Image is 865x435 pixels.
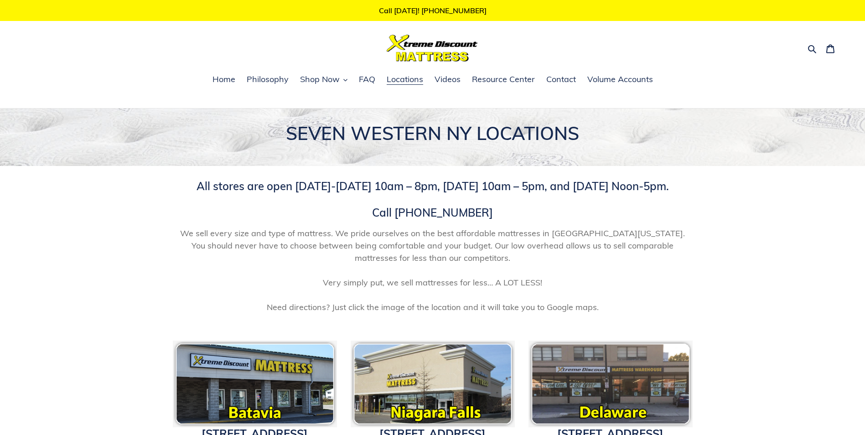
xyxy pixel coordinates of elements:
[173,227,693,313] span: We sell every size and type of mattress. We pride ourselves on the best affordable mattresses in ...
[472,74,535,85] span: Resource Center
[212,74,235,85] span: Home
[208,73,240,87] a: Home
[382,73,428,87] a: Locations
[286,122,579,145] span: SEVEN WESTERN NY LOCATIONS
[359,74,375,85] span: FAQ
[197,179,669,219] span: All stores are open [DATE]-[DATE] 10am – 8pm, [DATE] 10am – 5pm, and [DATE] Noon-5pm. Call [PHONE...
[173,341,337,427] img: pf-c8c7db02--bataviaicon.png
[295,73,352,87] button: Shop Now
[467,73,539,87] a: Resource Center
[542,73,580,87] a: Contact
[351,341,515,427] img: Xtreme Discount Mattress Niagara Falls
[430,73,465,87] a: Videos
[247,74,289,85] span: Philosophy
[387,74,423,85] span: Locations
[242,73,293,87] a: Philosophy
[528,341,693,427] img: pf-118c8166--delawareicon.png
[387,35,478,62] img: Xtreme Discount Mattress
[300,74,340,85] span: Shop Now
[435,74,461,85] span: Videos
[354,73,380,87] a: FAQ
[546,74,576,85] span: Contact
[583,73,658,87] a: Volume Accounts
[587,74,653,85] span: Volume Accounts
